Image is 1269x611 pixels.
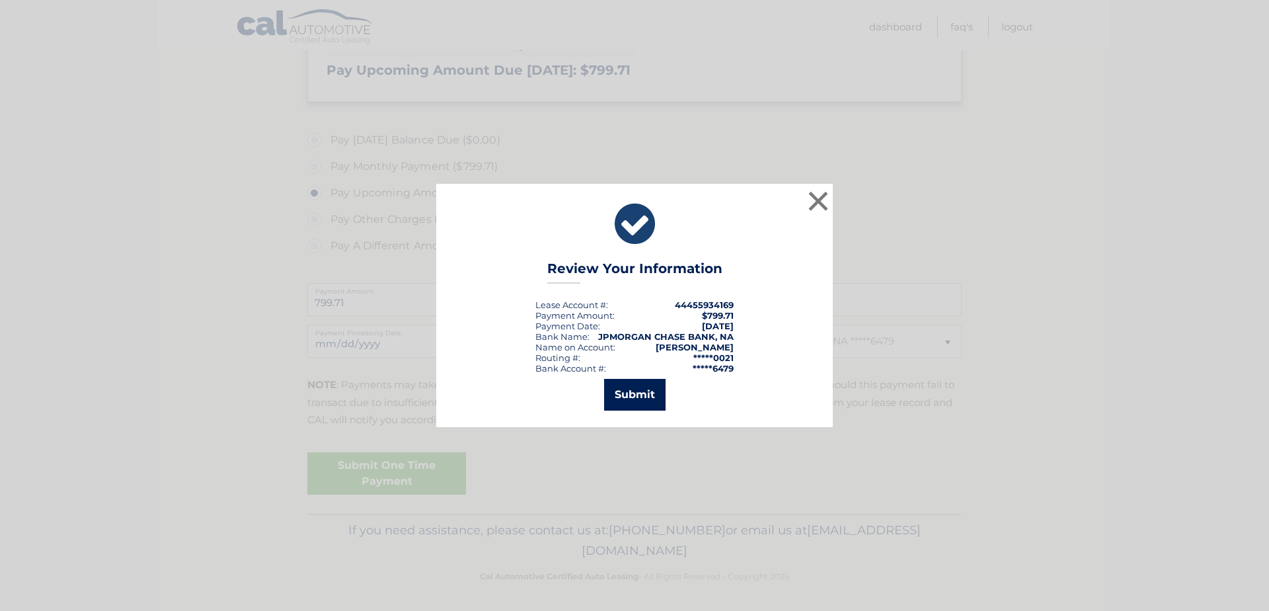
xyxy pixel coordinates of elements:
strong: JPMORGAN CHASE BANK, NA [598,331,734,342]
h3: Review Your Information [547,261,722,284]
div: Lease Account #: [535,300,608,310]
div: Payment Amount: [535,310,615,321]
div: : [535,321,600,331]
div: Name on Account: [535,342,615,352]
span: Payment Date [535,321,598,331]
strong: 44455934169 [675,300,734,310]
div: Routing #: [535,352,580,363]
span: [DATE] [702,321,734,331]
button: × [805,188,831,214]
strong: [PERSON_NAME] [656,342,734,352]
button: Submit [604,379,666,411]
div: Bank Name: [535,331,590,342]
div: Bank Account #: [535,363,606,374]
span: $799.71 [702,310,734,321]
